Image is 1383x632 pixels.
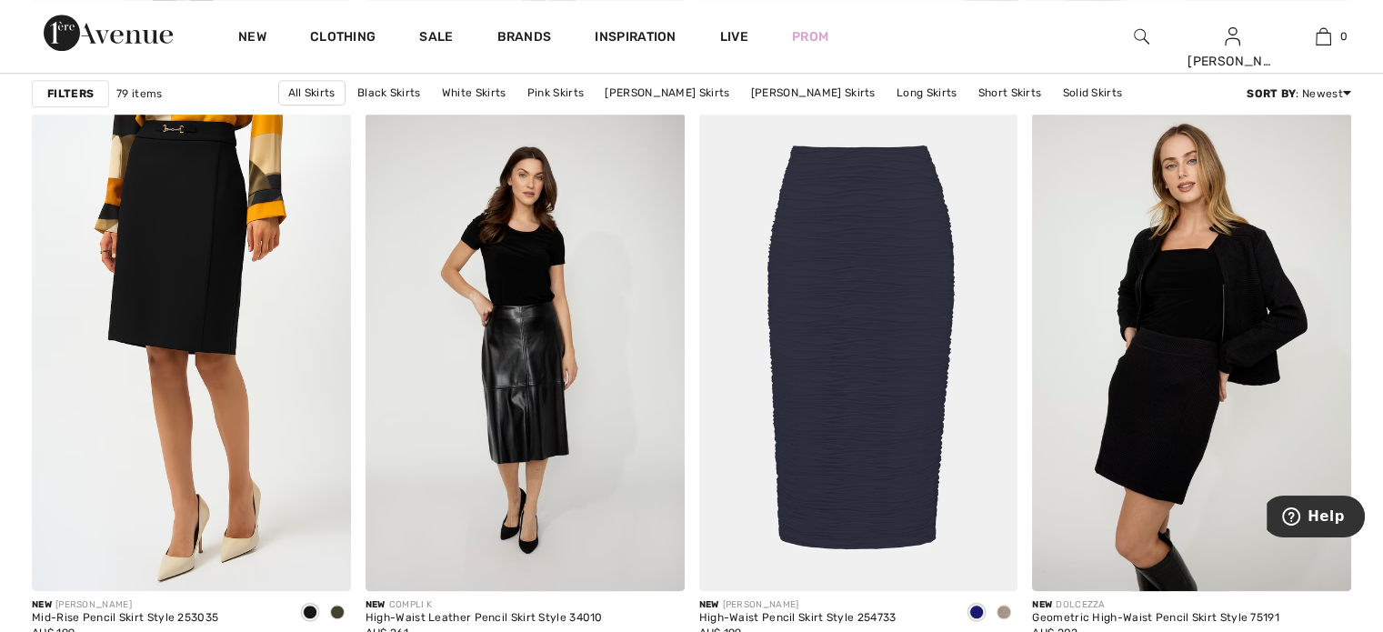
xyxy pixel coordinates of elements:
[990,598,1017,628] div: Sand
[1188,52,1277,71] div: [PERSON_NAME]
[348,81,430,105] a: Black Skirts
[497,29,552,48] a: Brands
[699,113,1018,591] img: High-Waist Pencil Skirt Style 254733. Midnight Blue
[433,81,516,105] a: White Skirts
[963,598,990,628] div: Midnight Blue
[1032,598,1279,612] div: DOLCEZZA
[1032,612,1279,625] div: Geometric High-Waist Pencil Skirt Style 75191
[1225,25,1240,47] img: My Info
[44,15,173,51] img: 1ère Avenue
[366,598,603,612] div: COMPLI K
[310,29,376,48] a: Clothing
[278,80,346,105] a: All Skirts
[47,85,94,102] strong: Filters
[969,81,1051,105] a: Short Skirts
[32,612,218,625] div: Mid-Rise Pencil Skirt Style 253035
[1278,25,1368,47] a: 0
[1316,25,1331,47] img: My Bag
[32,598,218,612] div: [PERSON_NAME]
[32,113,351,591] img: Mid-Rise Pencil Skirt Style 253035. Black
[324,598,351,628] div: Avocado
[518,81,593,105] a: Pink Skirts
[1032,113,1351,591] img: Geometric High-Waist Pencil Skirt Style 75191. Black
[792,27,828,46] a: Prom
[296,598,324,628] div: Black
[742,81,885,105] a: [PERSON_NAME] Skirts
[32,599,52,610] span: New
[1032,599,1052,610] span: New
[238,29,266,48] a: New
[366,113,685,591] img: High-Waist Leather Pencil Skirt Style 34010. As sample
[366,612,603,625] div: High-Waist Leather Pencil Skirt Style 34010
[596,81,738,105] a: [PERSON_NAME] Skirts
[1267,496,1365,541] iframe: Opens a widget where you can find more information
[699,598,897,612] div: [PERSON_NAME]
[1247,87,1296,100] strong: Sort By
[720,27,748,46] a: Live
[1247,85,1351,102] div: : Newest
[366,599,386,610] span: New
[116,85,162,102] span: 79 items
[1134,25,1149,47] img: search the website
[1054,81,1132,105] a: Solid Skirts
[887,81,966,105] a: Long Skirts
[595,29,676,48] span: Inspiration
[699,612,897,625] div: High-Waist Pencil Skirt Style 254733
[699,599,719,610] span: New
[1340,28,1348,45] span: 0
[419,29,453,48] a: Sale
[1225,27,1240,45] a: Sign In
